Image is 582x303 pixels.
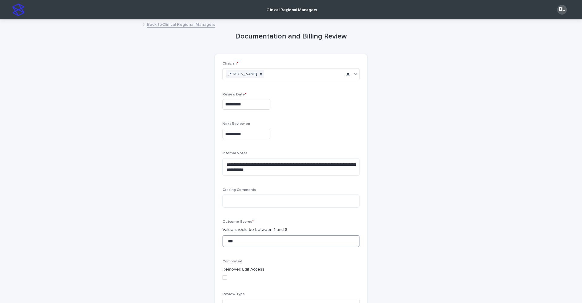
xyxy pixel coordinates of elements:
div: BL [557,5,567,15]
span: Next Review on [222,122,250,126]
p: Removes Edit Access [222,266,360,273]
h1: Documentation and Billing Review [215,32,367,41]
span: Review Date [222,93,246,96]
span: Outcome Scores [222,220,254,224]
img: stacker-logo-s-only.png [12,4,24,16]
span: Clinician [222,62,238,65]
span: Review Type [222,292,245,296]
div: [PERSON_NAME] [226,70,258,78]
span: Completed [222,260,242,263]
span: Internal Notes [222,151,248,155]
a: Back toClinical Regional Managers [147,21,215,28]
span: Grading Comments [222,188,256,192]
p: Value should be between 1 and 8 [222,227,360,233]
